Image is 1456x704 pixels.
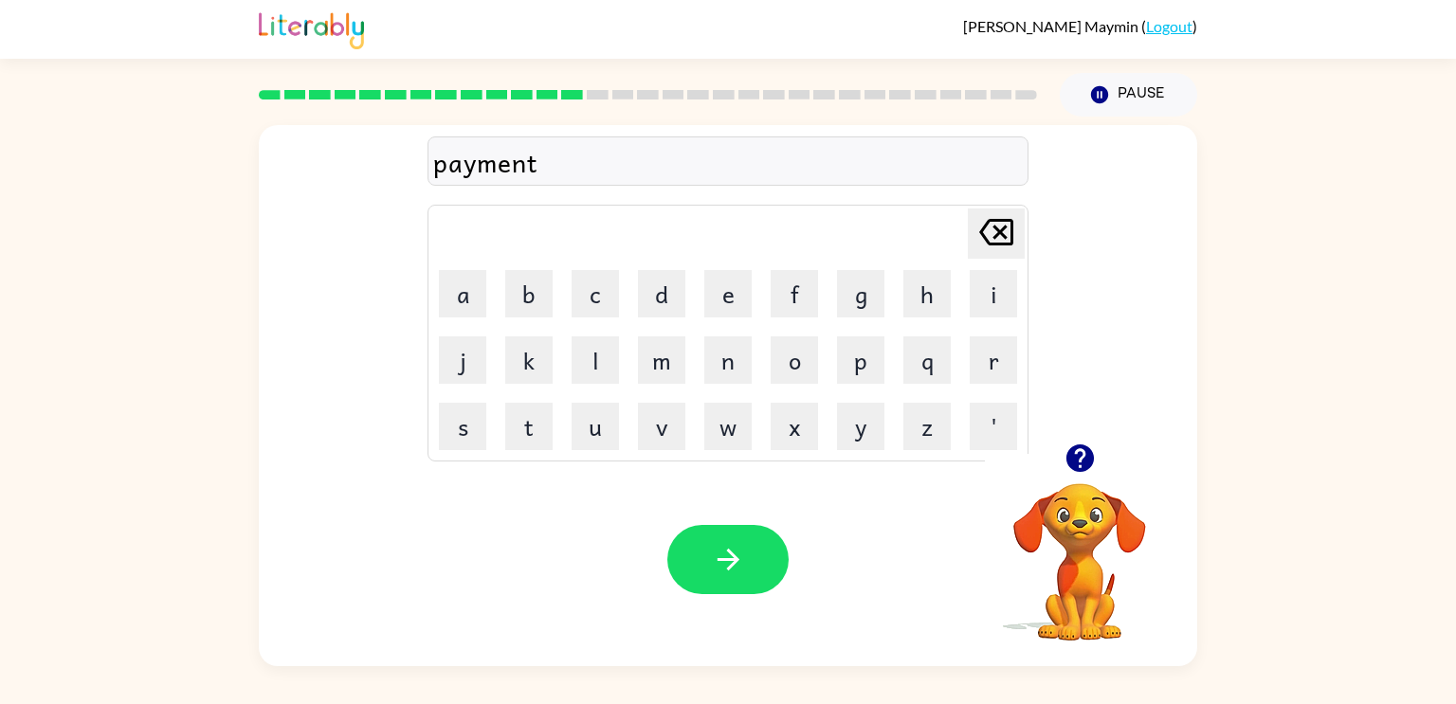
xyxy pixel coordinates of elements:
button: m [638,336,685,384]
button: ' [970,403,1017,450]
button: i [970,270,1017,317]
button: l [572,336,619,384]
button: j [439,336,486,384]
button: c [572,270,619,317]
button: q [903,336,951,384]
button: b [505,270,553,317]
button: h [903,270,951,317]
button: r [970,336,1017,384]
div: payment [433,142,1023,182]
video: Your browser must support playing .mp4 files to use Literably. Please try using another browser. [985,454,1174,643]
button: s [439,403,486,450]
button: g [837,270,884,317]
a: Logout [1146,17,1192,35]
button: d [638,270,685,317]
button: x [771,403,818,450]
button: z [903,403,951,450]
button: v [638,403,685,450]
div: ( ) [963,17,1197,35]
button: u [572,403,619,450]
button: k [505,336,553,384]
button: f [771,270,818,317]
span: [PERSON_NAME] Maymin [963,17,1141,35]
button: Pause [1060,73,1197,117]
button: e [704,270,752,317]
button: t [505,403,553,450]
button: y [837,403,884,450]
button: o [771,336,818,384]
button: w [704,403,752,450]
button: n [704,336,752,384]
button: p [837,336,884,384]
img: Literably [259,8,364,49]
button: a [439,270,486,317]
